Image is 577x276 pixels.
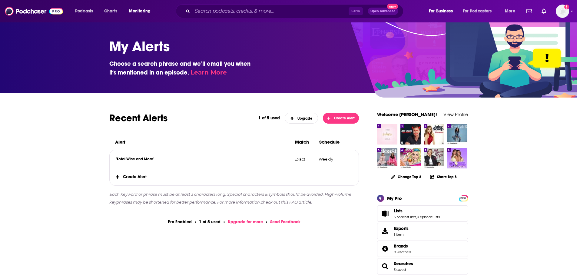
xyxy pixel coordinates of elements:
a: Exports [377,223,468,239]
span: Exports [394,226,409,231]
a: 0 watched [394,250,411,254]
h3: Choose a search phrase and we’ll email you when it's mentioned in an episode. [109,59,255,77]
a: Brands [379,244,391,253]
span: PRO [460,196,467,201]
a: 0 episode lists [417,215,440,219]
img: Two Judgey Girls [377,124,397,145]
span: Exports [379,227,391,235]
a: Welcome [PERSON_NAME]! [377,111,437,117]
a: Lists [379,209,391,218]
input: Search podcasts, credits, & more... [192,6,349,16]
a: Upgrade [285,113,318,124]
button: open menu [125,6,158,16]
img: Juicy Scoop with Heather McDonald [424,124,444,145]
span: More [505,7,515,15]
span: For Business [429,7,453,15]
span: Logged in as Mallory813 [556,5,569,18]
span: Create Alert [110,168,359,185]
h3: Alert [115,139,290,145]
button: open menu [501,6,523,16]
button: open menu [71,6,101,16]
span: Charts [104,7,117,15]
img: Podchaser - Follow, Share and Rate Podcasts [5,5,63,17]
span: For Podcasters [463,7,492,15]
span: 1 item [394,232,409,237]
a: Charts [100,6,121,16]
a: Upgrade for more [228,219,263,224]
span: Open Advanced [370,10,396,13]
h3: Schedule [319,139,343,145]
img: The Toast [377,148,397,168]
p: Weekly [319,157,343,161]
a: PRO [460,195,467,200]
a: 5 podcast lists [394,215,416,219]
span: New [387,4,398,9]
a: Show notifications dropdown [539,6,549,16]
a: 3 saved [394,268,406,272]
h2: Recent Alerts [109,112,254,124]
p: Each keyword or phrase must be at least 3 characters long. Special characters & symbols should be... [109,191,359,206]
img: Chicks in the Office [447,148,467,168]
p: 1 of 5 used [258,115,280,121]
span: Searches [377,258,468,274]
div: My Pro [387,195,402,201]
button: Show profile menu [556,5,569,18]
img: Not Skinny But Not Fat [424,148,444,168]
p: Exact [294,157,314,161]
img: User Profile [556,5,569,18]
button: Change Top 8 [388,173,425,181]
p: Pro Enabled [168,219,192,224]
h3: Match [295,139,314,145]
button: open menu [459,6,501,16]
svg: Add a profile image [564,5,569,9]
span: Create Alert [327,116,355,120]
a: Brands [394,243,411,249]
p: 1 of 5 used [199,219,221,224]
a: Searches [394,261,413,266]
img: Jeff Lewis Has Issues [400,124,421,145]
span: Podcasts [75,7,93,15]
span: Upgrade [290,116,312,121]
span: Brands [377,241,468,257]
button: Open AdvancedNew [368,8,398,15]
a: check out this FAQ article. [261,200,312,205]
p: "Total Wine and More" [116,157,290,161]
a: Learn More [191,69,227,76]
span: Lists [377,205,468,222]
a: Searches [379,262,391,271]
button: Share Top 8 [430,171,457,183]
button: open menu [425,6,460,16]
div: Search podcasts, credits, & more... [181,4,409,18]
span: Ctrl K [349,7,363,15]
h1: My Alerts [109,38,463,55]
span: Send Feedback [270,219,300,224]
span: Lists [394,208,403,214]
span: Monitoring [129,7,151,15]
img: Absolutely Not [400,148,421,168]
span: Brands [394,243,408,249]
button: Create Alert [323,113,359,124]
a: View Profile [443,111,468,117]
a: Lists [394,208,440,214]
img: Taste of Taylor [447,124,467,145]
span: , [416,215,417,219]
a: Show notifications dropdown [524,6,534,16]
